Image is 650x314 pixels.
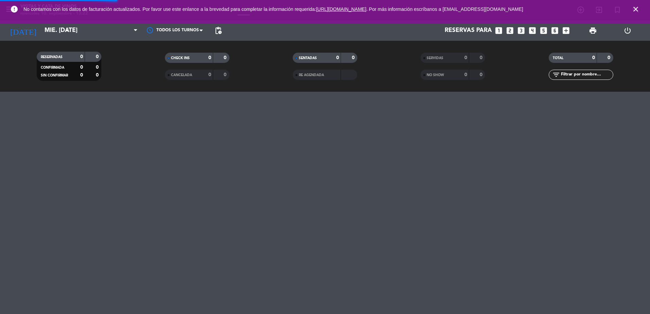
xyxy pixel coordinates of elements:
[299,73,324,77] span: RE AGENDADA
[608,55,612,60] strong: 0
[560,71,613,78] input: Filtrar por nombre...
[336,55,339,60] strong: 0
[41,55,63,59] span: RESERVADAS
[550,26,559,35] i: looks_6
[623,27,632,35] i: power_settings_new
[224,72,228,77] strong: 0
[80,54,83,59] strong: 0
[352,55,356,60] strong: 0
[41,66,64,69] span: CONFIRMADA
[427,56,443,60] span: SERVIDAS
[553,56,563,60] span: TOTAL
[96,54,100,59] strong: 0
[23,6,523,12] span: No contamos con los datos de facturación actualizados. Por favor use este enlance a la brevedad p...
[96,65,100,70] strong: 0
[96,73,100,77] strong: 0
[632,5,640,13] i: close
[80,65,83,70] strong: 0
[464,55,467,60] strong: 0
[589,27,597,35] span: print
[80,73,83,77] strong: 0
[610,20,645,41] div: LOG OUT
[528,26,537,35] i: looks_4
[171,56,190,60] span: CHECK INS
[480,72,484,77] strong: 0
[494,26,503,35] i: looks_one
[224,55,228,60] strong: 0
[41,74,68,77] span: SIN CONFIRMAR
[562,26,570,35] i: add_box
[214,27,222,35] span: pending_actions
[316,6,366,12] a: [URL][DOMAIN_NAME]
[592,55,595,60] strong: 0
[10,5,18,13] i: error
[63,27,71,35] i: arrow_drop_down
[5,23,41,38] i: [DATE]
[366,6,523,12] a: . Por más información escríbanos a [EMAIL_ADDRESS][DOMAIN_NAME]
[445,27,492,34] span: Reservas para
[539,26,548,35] i: looks_5
[427,73,444,77] span: NO SHOW
[208,72,211,77] strong: 0
[480,55,484,60] strong: 0
[299,56,317,60] span: SENTADAS
[506,26,514,35] i: looks_two
[552,71,560,79] i: filter_list
[208,55,211,60] strong: 0
[464,72,467,77] strong: 0
[171,73,192,77] span: CANCELADA
[517,26,526,35] i: looks_3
